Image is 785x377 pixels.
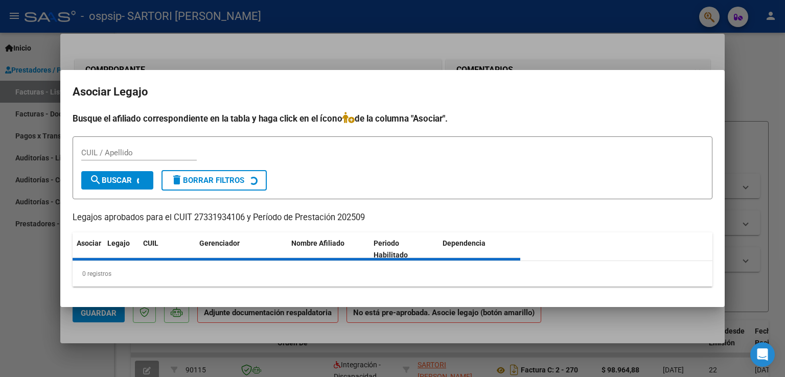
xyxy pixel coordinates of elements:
datatable-header-cell: CUIL [139,232,195,266]
h4: Busque el afiliado correspondiente en la tabla y haga click en el ícono de la columna "Asociar". [73,112,712,125]
datatable-header-cell: Legajo [103,232,139,266]
span: Periodo Habilitado [374,239,408,259]
datatable-header-cell: Asociar [73,232,103,266]
span: Borrar Filtros [171,176,244,185]
p: Legajos aprobados para el CUIT 27331934106 y Período de Prestación 202509 [73,211,712,224]
datatable-header-cell: Gerenciador [195,232,287,266]
span: Asociar [77,239,101,247]
button: Borrar Filtros [161,170,267,191]
span: Buscar [89,176,132,185]
datatable-header-cell: Nombre Afiliado [287,232,370,266]
h2: Asociar Legajo [73,82,712,102]
mat-icon: delete [171,174,183,186]
button: Buscar [81,171,153,190]
div: Open Intercom Messenger [750,342,775,367]
span: Nombre Afiliado [291,239,344,247]
div: 0 registros [73,261,712,287]
span: CUIL [143,239,158,247]
span: Legajo [107,239,130,247]
span: Dependencia [443,239,486,247]
span: Gerenciador [199,239,240,247]
datatable-header-cell: Periodo Habilitado [370,232,438,266]
mat-icon: search [89,174,102,186]
datatable-header-cell: Dependencia [438,232,521,266]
